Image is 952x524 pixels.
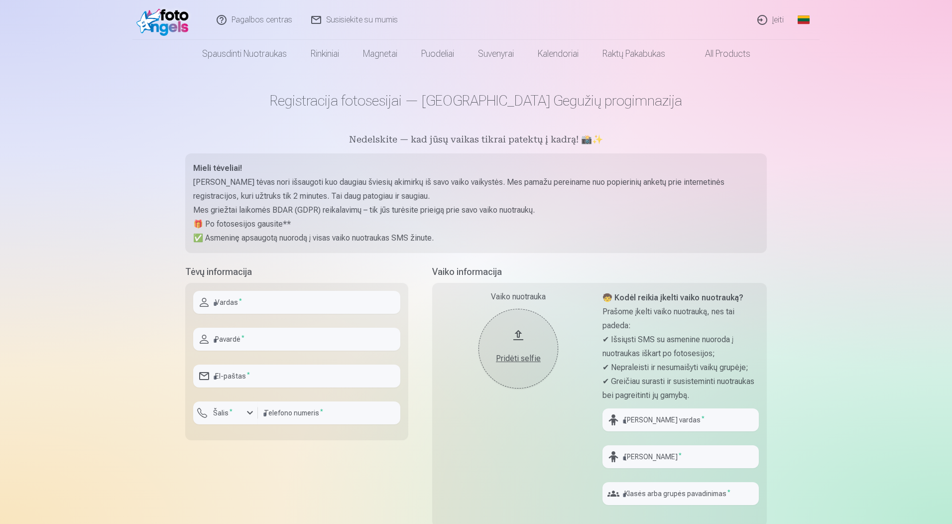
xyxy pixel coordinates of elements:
strong: 🧒 Kodėl reikia įkelti vaiko nuotrauką? [602,293,743,302]
a: Puodeliai [409,40,466,68]
button: Pridėti selfie [478,309,558,389]
p: ✔ Nepraleisti ir nesumaišyti vaikų grupėje; [602,361,759,375]
a: Rinkiniai [299,40,351,68]
button: Šalis* [193,401,258,424]
p: Mes griežtai laikomės BDAR (GDPR) reikalavimų – tik jūs turėsite prieigą prie savo vaiko nuotraukų. [193,203,759,217]
a: Raktų pakabukas [591,40,677,68]
p: [PERSON_NAME] tėvas nori išsaugoti kuo daugiau šviesių akimirkų iš savo vaiko vaikystės. Mes pama... [193,175,759,203]
a: Magnetai [351,40,409,68]
div: Vaiko nuotrauka [440,291,596,303]
a: Spausdinti nuotraukas [190,40,299,68]
a: All products [677,40,762,68]
strong: Mieli tėveliai! [193,163,242,173]
h5: Vaiko informacija [432,265,767,279]
p: 🎁 Po fotosesijos gausite** [193,217,759,231]
label: Šalis [209,408,237,418]
a: Suvenyrai [466,40,526,68]
h5: Tėvų informacija [185,265,408,279]
p: ✅ Asmeninę apsaugotą nuorodą į visas vaiko nuotraukas SMS žinute. [193,231,759,245]
h5: Nedelskite — kad jūsų vaikas tikrai patektų į kadrą! 📸✨ [185,133,767,147]
p: ✔ Išsiųsti SMS su asmenine nuoroda į nuotraukas iškart po fotosesijos; [602,333,759,361]
img: /fa2 [136,4,194,36]
h1: Registracija fotosesijai — [GEOGRAPHIC_DATA] Gegužių progimnazija [185,92,767,110]
p: ✔ Greičiau surasti ir susisteminti nuotraukas bei pagreitinti jų gamybą. [602,375,759,402]
a: Kalendoriai [526,40,591,68]
p: Prašome įkelti vaiko nuotrauką, nes tai padeda: [602,305,759,333]
div: Pridėti selfie [488,353,548,365]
